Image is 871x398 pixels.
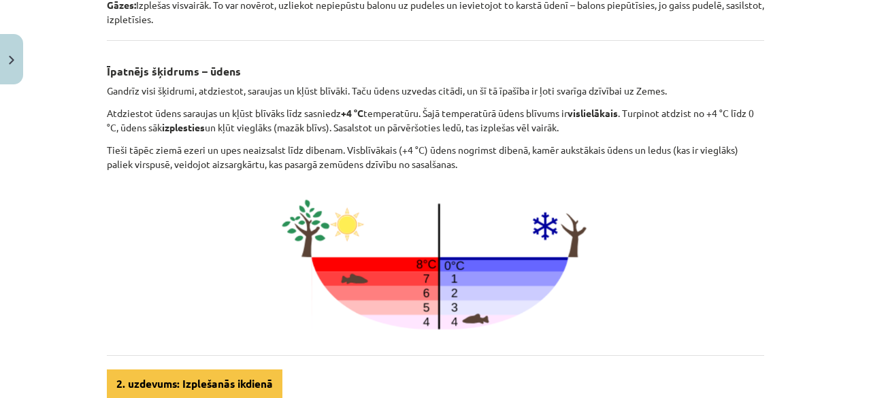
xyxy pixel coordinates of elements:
[341,107,363,119] b: +4 °C
[107,106,764,135] p: Atdziestot ūdens saraujas un kļūst blīvāks līdz sasniedz temperatūru. Šajā temperatūrā ūdens blīv...
[107,64,241,78] b: Īpatnējs šķidrums – ūdens
[162,121,205,133] b: izplesties
[107,143,764,171] p: Tieši tāpēc ziemā ezeri un upes neaizsalst līdz dibenam. Visblīvākais (+4 °C) ūdens nogrimst dibe...
[116,377,273,391] strong: 2. uzdevums: Izplešanās ikdienā
[9,56,14,65] img: icon-close-lesson-0947bae3869378f0d4975bcd49f059093ad1ed9edebbc8119c70593378902aed.svg
[107,84,764,98] p: Gandrīz visi šķidrumi, atdziestot, saraujas un kļūst blīvāki. Taču ūdens uzvedas citādi, un šī tā...
[568,107,618,119] b: vislielākais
